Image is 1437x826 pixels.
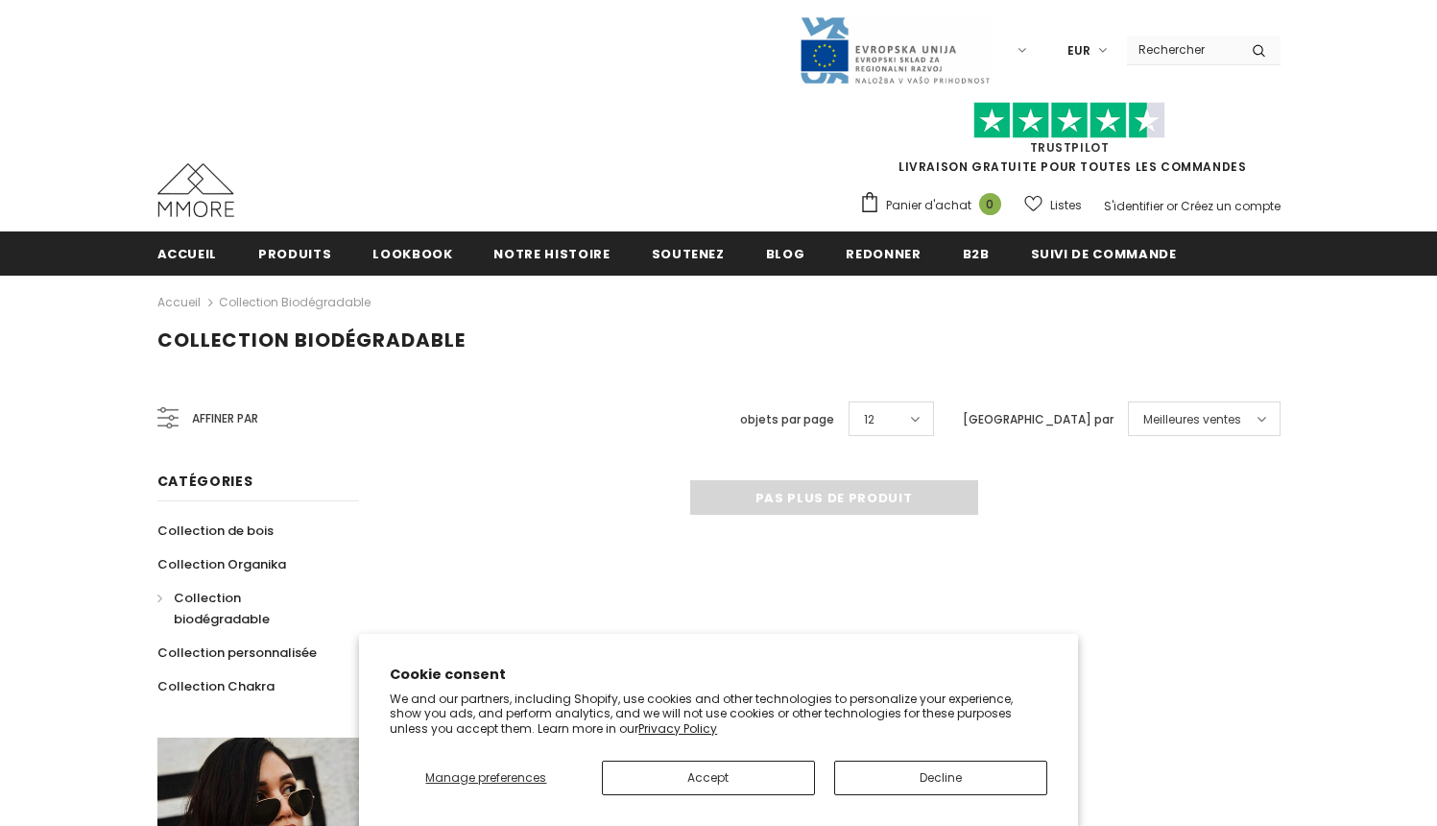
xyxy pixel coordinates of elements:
[1166,198,1178,214] span: or
[859,110,1281,175] span: LIVRAISON GRATUITE POUR TOUTES LES COMMANDES
[192,408,258,429] span: Affiner par
[652,231,725,275] a: soutenez
[157,231,218,275] a: Accueil
[157,581,338,636] a: Collection biodégradable
[157,555,286,573] span: Collection Organika
[973,102,1165,139] img: Faites confiance aux étoiles pilotes
[963,231,990,275] a: B2B
[963,245,990,263] span: B2B
[638,720,717,737] a: Privacy Policy
[1030,139,1110,156] a: TrustPilot
[157,522,274,540] span: Collection de bois
[864,410,874,429] span: 12
[1050,196,1082,215] span: Listes
[602,761,815,795] button: Accept
[1181,198,1281,214] a: Créez un compte
[174,589,270,628] span: Collection biodégradable
[652,245,725,263] span: soutenez
[979,193,1001,215] span: 0
[1127,36,1237,63] input: Search Site
[425,769,546,786] span: Manage preferences
[390,761,582,795] button: Manage preferences
[1024,188,1082,222] a: Listes
[390,692,1047,737] p: We and our partners, including Shopify, use cookies and other technologies to personalize your ex...
[859,191,1011,220] a: Panier d'achat 0
[219,294,371,310] a: Collection biodégradable
[258,231,331,275] a: Produits
[157,677,275,695] span: Collection Chakra
[799,15,991,85] img: Javni Razpis
[886,196,971,215] span: Panier d'achat
[157,327,466,353] span: Collection biodégradable
[1067,41,1090,61] span: EUR
[1031,231,1177,275] a: Suivi de commande
[157,547,286,581] a: Collection Organika
[157,291,201,314] a: Accueil
[157,669,275,703] a: Collection Chakra
[157,514,274,547] a: Collection de bois
[766,245,805,263] span: Blog
[834,761,1047,795] button: Decline
[493,231,610,275] a: Notre histoire
[372,231,452,275] a: Lookbook
[1104,198,1163,214] a: S'identifier
[740,410,834,429] label: objets par page
[157,163,234,217] img: Cas MMORE
[799,41,991,58] a: Javni Razpis
[157,472,253,491] span: Catégories
[258,245,331,263] span: Produits
[390,665,1047,685] h2: Cookie consent
[1031,245,1177,263] span: Suivi de commande
[372,245,452,263] span: Lookbook
[846,245,921,263] span: Redonner
[157,636,317,669] a: Collection personnalisée
[766,231,805,275] a: Blog
[846,231,921,275] a: Redonner
[493,245,610,263] span: Notre histoire
[157,245,218,263] span: Accueil
[157,644,317,662] span: Collection personnalisée
[1143,410,1241,429] span: Meilleures ventes
[963,410,1114,429] label: [GEOGRAPHIC_DATA] par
